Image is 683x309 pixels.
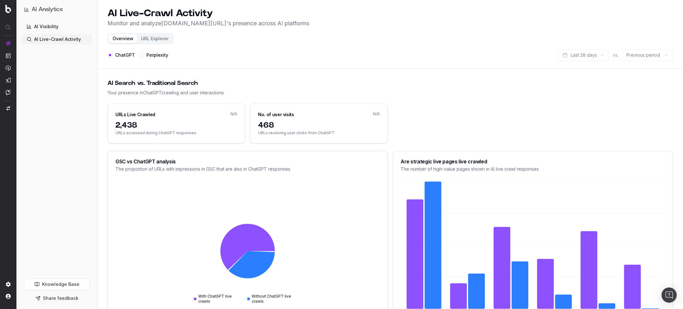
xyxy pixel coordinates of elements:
[6,282,11,287] img: Setting
[6,41,11,46] img: Analytics
[6,294,11,299] img: My account
[115,159,380,164] div: GSC vs ChatGPT analysis
[115,53,135,57] label: ChatGPT
[24,5,89,14] button: AI Analytics
[137,34,172,43] button: URL Explorer
[661,287,677,303] div: Open Intercom Messenger
[115,120,237,130] span: 2,438
[258,120,380,130] span: 468
[247,294,301,304] div: Without ChatGPT live crawls
[109,34,137,43] button: Overview
[6,106,10,110] img: Switch project
[401,159,665,164] div: Are strategic live pages live crawled
[231,111,237,117] span: N/A
[108,90,673,96] div: Your presence in ChatGPT crawling and user interactions
[5,5,11,13] img: Botify logo
[6,65,11,71] img: Activation
[24,293,89,304] button: Share feedback
[115,130,237,136] span: URLs accessed during ChatGPT responses
[22,34,92,44] a: AI Live-Crawl Activity
[194,294,242,304] div: With ChatGPT live crawls
[108,19,309,28] p: Monitor and analyze [DOMAIN_NAME][URL] 's presence across AI platforms
[258,111,294,118] div: No. of user visits
[6,78,11,83] img: Studio
[108,79,673,88] div: AI Search vs. Traditional Search
[22,22,92,32] a: AI Visibility
[115,166,380,172] div: The proportion of URLs with impressions in GSC that are also in ChatGPT responses
[32,5,63,14] h1: AI Analytics
[6,90,11,95] img: Assist
[373,111,380,117] span: N/A
[146,53,168,57] label: Perplexity
[258,130,380,136] span: URLs receiving user clicks from ChatGPT
[115,111,155,118] div: URLs Live Crawled
[613,52,618,58] span: vs.
[6,53,11,58] img: Intelligence
[401,166,665,172] div: The number of high-value pages shown in AI live crawl responses
[24,279,89,290] a: Knowledge Base
[108,8,309,19] h1: AI Live-Crawl Activity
